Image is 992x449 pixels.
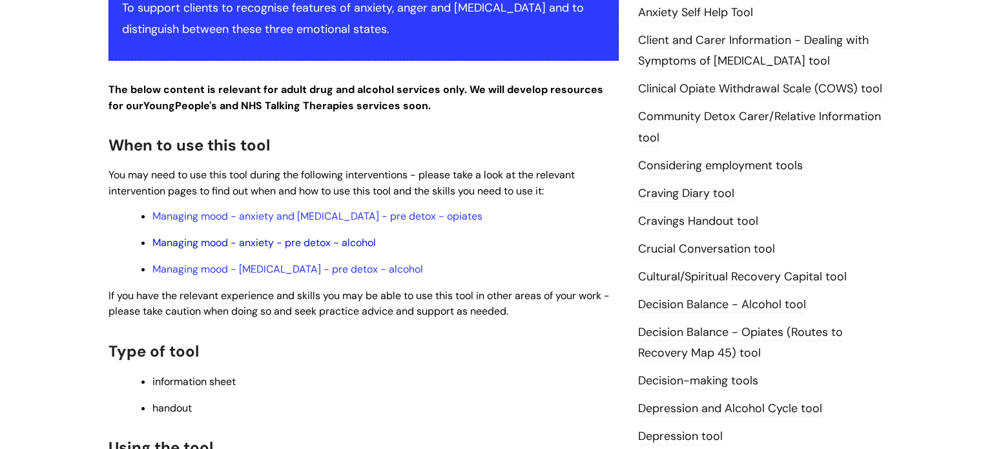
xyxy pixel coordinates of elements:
a: Decision-making tools [638,373,758,390]
a: Decision Balance - Alcohol tool [638,297,806,313]
span: Type of tool [108,341,199,361]
a: Clinical Opiate Withdrawal Scale (COWS) tool [638,81,882,98]
a: Managing mood - [MEDICAL_DATA] - pre detox - alcohol [152,262,423,276]
a: Decision Balance - Opiates (Routes to Recovery Map 45) tool [638,324,843,362]
a: Managing mood - anxiety and [MEDICAL_DATA] - pre detox - opiates [152,209,482,223]
span: When to use this tool [108,135,270,155]
strong: The below content is relevant for adult drug and alcohol services only. We will develop resources... [108,83,603,112]
a: Community Detox Carer/Relative Information tool [638,109,881,146]
a: Managing mood - anxiety - pre detox - alcohol [152,236,376,249]
span: You may need to use this tool during the following interventions - please take a look at the rele... [108,168,575,198]
a: Considering employment tools [638,158,803,174]
a: Crucial Conversation tool [638,241,775,258]
a: Cravings Handout tool [638,213,758,230]
span: If you have the relevant experience and skills you may be able to use this tool in other areas of... [108,289,610,318]
strong: People's [175,99,217,112]
a: Client and Carer Information - Dealing with Symptoms of [MEDICAL_DATA] tool [638,32,869,70]
a: Depression and Alcohol Cycle tool [638,401,822,417]
strong: Young [143,99,220,112]
a: Depression tool [638,428,723,445]
a: Cultural/Spiritual Recovery Capital tool [638,269,847,286]
span: handout [152,401,192,415]
a: Craving Diary tool [638,185,734,202]
a: Anxiety Self Help Tool [638,5,753,21]
span: information sheet [152,375,236,388]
